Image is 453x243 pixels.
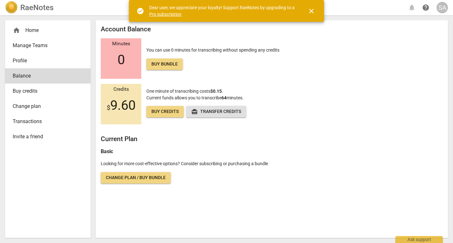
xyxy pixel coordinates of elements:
div: Home [5,23,91,38]
span: check_circle [137,7,144,15]
span: 0 [118,52,125,67]
a: Buy bundle [146,59,183,70]
button: Close [304,3,319,19]
span: Change plan / Buy bundle [106,175,166,181]
button: SA [437,2,448,13]
span: $ [107,104,110,111]
span: Profile [13,57,78,65]
a: Help [420,2,431,13]
span: One minute of transcribing costs . [146,89,223,94]
span: Transactions [13,118,78,125]
b: $0.15 [210,89,222,94]
span: 9.60 [107,98,136,113]
a: Invite a friend [5,129,91,144]
span: Transfer credits [191,109,241,115]
span: Current funds allows you to transcribe minutes. [146,95,244,100]
p: Looking for more cost-effective options? Consider subscribing or purchasing a bundle [101,160,443,167]
a: Buy credits [5,84,91,99]
a: LogoRaeNotes [5,1,54,14]
span: home [13,27,20,34]
span: Change plan [13,103,78,110]
h2: Current Plan [101,135,443,143]
button: Transfer credits [186,106,246,117]
div: Home [13,27,78,34]
span: Invite a friend [13,133,78,140]
span: redeem [191,109,198,115]
a: Change plan [5,99,91,114]
div: Credits [101,87,141,92]
b: Basic [101,148,113,154]
p: You can use 0 minutes for transcribing without spending any credits [146,47,279,70]
h2: RaeNotes [20,3,54,12]
span: Buy bundle [151,61,178,67]
span: Buy credits [13,87,78,95]
a: Manage Teams [5,38,91,53]
a: Profile [5,53,91,68]
a: Pro subscription [149,12,182,17]
a: Balance [5,68,91,84]
a: Buy credits [146,106,184,117]
div: Ask support [395,236,443,243]
a: Transactions [5,114,91,129]
div: Dear user, we appreciate your loyalty! Support RaeNotes by upgrading to a [149,4,296,17]
span: help [422,4,430,11]
b: 64 [221,95,227,100]
span: Balance [13,72,78,80]
div: Minutes [101,41,141,47]
h2: Account Balance [101,25,443,33]
img: Logo [5,1,18,14]
span: close [308,7,315,15]
a: Change plan / Buy bundle [101,172,171,184]
span: Buy credits [151,109,179,115]
span: Manage Teams [13,42,78,49]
